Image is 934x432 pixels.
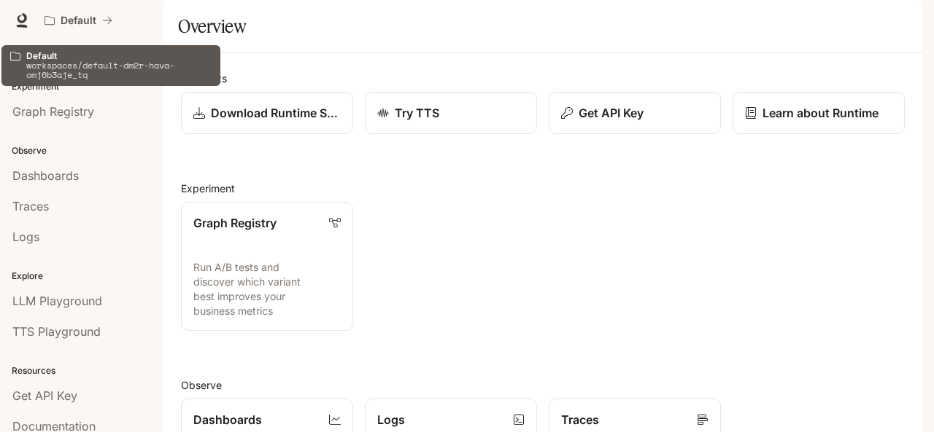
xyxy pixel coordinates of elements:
[178,12,246,41] h1: Overview
[579,104,644,122] p: Get API Key
[561,411,599,428] p: Traces
[549,92,721,134] button: Get API Key
[181,202,353,331] a: Graph RegistryRun A/B tests and discover which variant best improves your business metrics
[181,377,905,393] h2: Observe
[377,411,405,428] p: Logs
[193,411,262,428] p: Dashboards
[211,104,341,122] p: Download Runtime SDK
[395,104,439,122] p: Try TTS
[26,51,212,60] p: Default
[193,214,277,232] p: Graph Registry
[26,60,212,79] p: workspaces/default-dm2r-hava-omj6b3aje_tq
[733,92,905,134] a: Learn about Runtime
[38,6,119,35] button: All workspaces
[181,92,353,134] a: Download Runtime SDK
[193,260,341,318] p: Run A/B tests and discover which variant best improves your business metrics
[181,71,905,86] h2: Shortcuts
[365,92,537,134] a: Try TTS
[181,181,905,196] h2: Experiment
[61,15,96,27] p: Default
[763,104,879,122] p: Learn about Runtime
